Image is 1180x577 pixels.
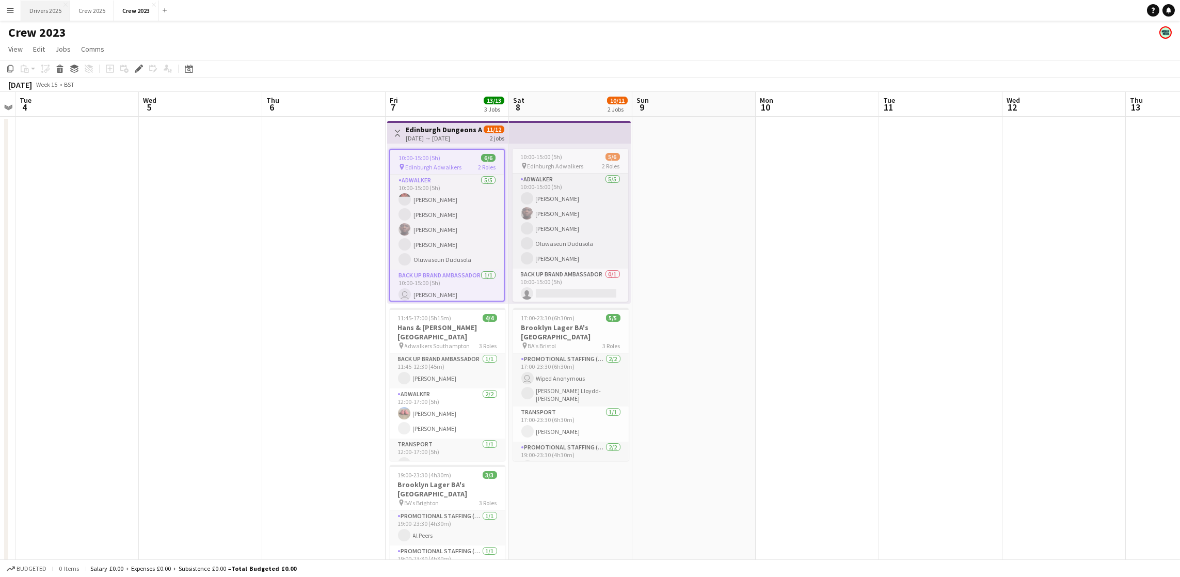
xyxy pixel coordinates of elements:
div: 2 Jobs [608,105,627,113]
span: Edinburgh Adwalkers [528,162,584,170]
app-card-role: Promotional Staffing (Brand Ambassadors)2/219:00-23:30 (4h30m) [513,442,629,492]
span: 12 [1005,101,1020,113]
app-card-role: Adwalker2/212:00-17:00 (5h)[PERSON_NAME][PERSON_NAME] [390,388,505,439]
span: 10 [758,101,773,113]
span: 3 Roles [603,342,620,350]
span: 3 Roles [480,499,497,507]
button: Budgeted [5,563,48,574]
app-card-role: Back Up Brand Ambassador1/111:45-12:30 (45m)[PERSON_NAME] [390,353,505,388]
app-card-role: Adwalker5/510:00-15:00 (5h)[PERSON_NAME][PERSON_NAME][PERSON_NAME]Oluwaseun Dudusola[PERSON_NAME] [513,174,628,269]
app-job-card: 11:45-17:00 (5h15m)4/4Hans & [PERSON_NAME] [GEOGRAPHIC_DATA] Adwalkers Southampton3 RolesBack Up ... [390,308,505,461]
span: 11 [882,101,895,113]
app-card-role: Adwalker5/510:00-15:00 (5h)[PERSON_NAME][PERSON_NAME][PERSON_NAME][PERSON_NAME]Oluwaseun Dudusola [390,175,504,270]
span: 0 items [57,565,82,572]
span: Week 15 [34,81,60,88]
span: Tue [883,96,895,105]
span: 8 [512,101,524,113]
span: Wed [1007,96,1020,105]
app-card-role: Back Up Brand Ambassador0/110:00-15:00 (5h) [513,269,628,304]
span: Comms [81,44,104,54]
span: Fri [390,96,398,105]
span: 11/12 [484,126,504,133]
span: Mon [760,96,773,105]
span: 13 [1128,101,1143,113]
span: 19:00-23:30 (4h30m) [398,471,452,479]
span: Adwalkers Southampton [405,342,470,350]
span: 3 Roles [480,342,497,350]
div: 2 jobs [490,133,504,142]
span: View [8,44,23,54]
span: Sun [636,96,649,105]
span: Budgeted [17,565,46,572]
button: Crew 2023 [114,1,158,21]
a: Edit [29,42,49,56]
span: Edit [33,44,45,54]
span: 10:00-15:00 (5h) [521,153,563,161]
div: 3 Jobs [484,105,504,113]
span: 2 Roles [602,162,620,170]
div: [DATE] → [DATE] [406,134,483,142]
span: 5/6 [605,153,620,161]
span: BA's Bristol [528,342,556,350]
a: Jobs [51,42,75,56]
span: 2 Roles [478,163,496,171]
h1: Crew 2023 [8,25,66,40]
span: 3/3 [483,471,497,479]
h3: Brooklyn Lager BA's [GEOGRAPHIC_DATA] [390,480,505,498]
span: BA's Brighton [405,499,439,507]
span: 5/5 [606,314,620,322]
app-card-role: Promotional Staffing (Brand Ambassadors)1/119:00-23:30 (4h30m)Al Peers [390,510,505,545]
span: Jobs [55,44,71,54]
span: 7 [388,101,398,113]
span: 10:00-15:00 (5h) [398,154,440,162]
app-card-role: Promotional Staffing (Team Leader)2/217:00-23:30 (6h30m) Wiped Anonymous[PERSON_NAME] Lloydd-[PER... [513,353,629,407]
span: Edinburgh Adwalkers [405,163,461,171]
span: 6/6 [481,154,496,162]
a: Comms [77,42,108,56]
span: 13/13 [484,97,504,104]
span: 5 [141,101,156,113]
span: Wed [143,96,156,105]
span: 4/4 [483,314,497,322]
h3: Edinburgh Dungeons Adwalkers [406,125,483,134]
button: Drivers 2025 [21,1,70,21]
span: Total Budgeted £0.00 [231,565,296,572]
span: Sat [513,96,524,105]
app-card-role: Transport1/112:00-17:00 (5h)Z Afram [390,439,505,474]
span: Thu [266,96,279,105]
app-user-avatar: Claire Stewart [1159,26,1172,39]
div: Salary £0.00 + Expenses £0.00 + Subsistence £0.00 = [90,565,296,572]
a: View [4,42,27,56]
span: 9 [635,101,649,113]
span: 10/11 [607,97,628,104]
span: 6 [265,101,279,113]
span: 11:45-17:00 (5h15m) [398,314,452,322]
span: Tue [20,96,31,105]
button: Crew 2025 [70,1,114,21]
app-card-role: Transport1/117:00-23:30 (6h30m)[PERSON_NAME] [513,407,629,442]
app-job-card: 10:00-15:00 (5h)5/6 Edinburgh Adwalkers2 RolesAdwalker5/510:00-15:00 (5h)[PERSON_NAME][PERSON_NAM... [513,149,628,302]
h3: Brooklyn Lager BA's [GEOGRAPHIC_DATA] [513,323,629,341]
div: BST [64,81,74,88]
h3: Hans & [PERSON_NAME] [GEOGRAPHIC_DATA] [390,323,505,341]
span: 17:00-23:30 (6h30m) [521,314,575,322]
div: [DATE] [8,80,32,90]
app-job-card: 10:00-15:00 (5h)6/6 Edinburgh Adwalkers2 RolesAdwalker5/510:00-15:00 (5h)[PERSON_NAME][PERSON_NAM... [389,149,505,302]
app-job-card: 17:00-23:30 (6h30m)5/5Brooklyn Lager BA's [GEOGRAPHIC_DATA] BA's Bristol3 RolesPromotional Staffi... [513,308,629,461]
span: 4 [18,101,31,113]
span: Thu [1130,96,1143,105]
app-card-role: Back Up Brand Ambassador1/110:00-15:00 (5h) [PERSON_NAME] [390,270,504,305]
